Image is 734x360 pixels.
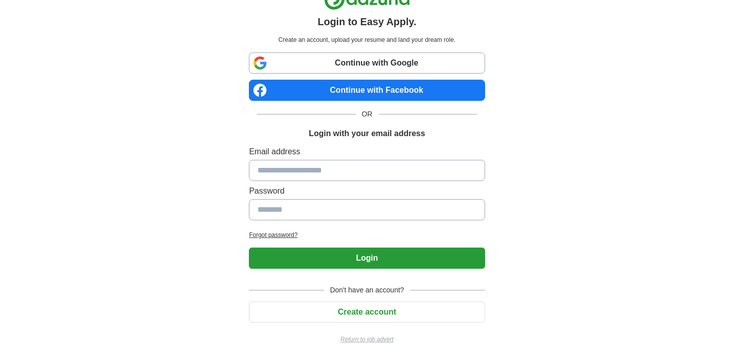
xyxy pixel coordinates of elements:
a: Continue with Google [249,52,485,74]
a: Forgot password? [249,230,485,239]
label: Password [249,185,485,197]
h1: Login to Easy Apply. [318,14,416,29]
button: Create account [249,302,485,323]
span: Don't have an account? [324,285,410,295]
button: Login [249,248,485,269]
p: Create an account, upload your resume and land your dream role. [251,35,483,44]
a: Continue with Facebook [249,80,485,101]
label: Email address [249,146,485,158]
a: Return to job advert [249,335,485,344]
h1: Login with your email address [309,128,425,140]
a: Create account [249,308,485,316]
span: OR [356,109,379,119]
